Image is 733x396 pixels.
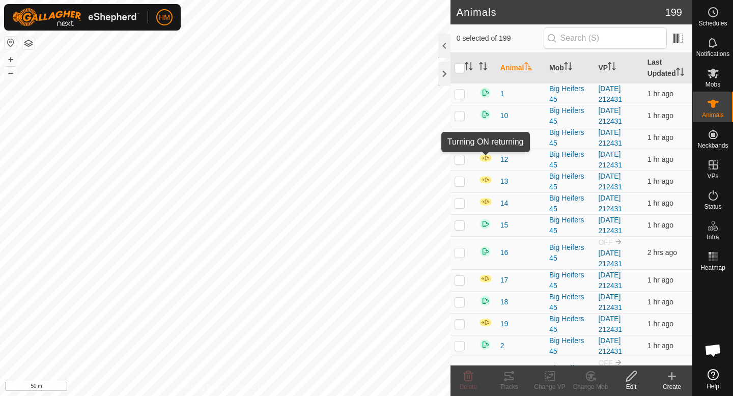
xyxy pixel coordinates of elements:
span: Delete [460,383,477,390]
span: Schedules [698,20,727,26]
span: 8 Oct 2025, 2:48 pm [647,320,673,328]
div: Big Heifers 45 [549,292,590,313]
span: 13 [500,176,509,187]
span: 18 [500,297,509,307]
span: 8 Oct 2025, 2:55 pm [647,276,673,284]
span: 17 [500,275,509,286]
button: Reset Map [5,37,17,49]
span: Heatmap [700,265,725,271]
a: [DATE] 212431 [598,172,622,191]
div: Big Heifers 45 [549,335,590,357]
p-sorticon: Activate to sort [608,64,616,72]
span: Mobs [706,81,720,88]
div: Big Heifers 45 [549,363,590,384]
span: 8 Oct 2025, 2:56 pm [647,298,673,306]
img: returning on [479,130,491,143]
span: Neckbands [697,143,728,149]
img: to [614,358,623,366]
span: 0 selected of 199 [457,33,544,44]
div: Edit [611,382,652,391]
span: 199 [665,5,682,20]
img: to [614,238,623,246]
p-sorticon: Activate to sort [524,64,532,72]
img: In Progress [479,318,492,327]
img: returning on [479,245,491,258]
span: 8 Oct 2025, 3:06 pm [647,342,673,350]
img: returning on [479,338,491,351]
a: [DATE] 212431 [598,150,622,169]
span: 8 Oct 2025, 3:02 pm [647,199,673,207]
img: Gallagher Logo [12,8,139,26]
span: 8 Oct 2025, 2:22 pm [647,177,673,185]
span: OFF [598,238,612,246]
div: Big Heifers 45 [549,270,590,291]
img: In Progress [479,197,492,206]
span: VPs [707,173,718,179]
div: Open chat [698,335,728,365]
span: 12 [500,154,509,165]
div: Big Heifers 45 [549,171,590,192]
span: Help [707,383,719,389]
p-sorticon: Activate to sort [676,69,684,77]
span: Infra [707,234,719,240]
span: 8 Oct 2025, 2:30 pm [647,155,673,163]
div: Big Heifers 45 [549,215,590,236]
button: Map Layers [22,37,35,49]
input: Search (S) [544,27,667,49]
th: Last Updated [643,53,692,83]
span: 2 [500,341,504,351]
div: Change Mob [570,382,611,391]
span: 15 [500,220,509,231]
button: + [5,53,17,66]
th: Animal [496,53,545,83]
a: Help [693,365,733,393]
img: returning on [479,295,491,307]
div: Big Heifers 45 [549,149,590,171]
div: Big Heifers 45 [549,242,590,264]
a: [DATE] 212431 [598,194,622,213]
a: Contact Us [235,383,265,392]
p-sorticon: Activate to sort [465,64,473,72]
img: returning on [479,87,491,99]
a: [DATE] 212431 [598,336,622,355]
span: 8 Oct 2025, 1:47 pm [647,248,677,257]
span: 19 [500,319,509,329]
p-sorticon: Activate to sort [564,64,572,72]
img: returning on [479,218,491,230]
a: [DATE] 212431 [598,249,622,268]
span: Notifications [696,51,729,57]
div: Create [652,382,692,391]
th: VP [594,53,643,83]
div: Tracks [489,382,529,391]
span: 8 Oct 2025, 2:49 pm [647,133,673,142]
a: Privacy Policy [185,383,223,392]
span: OFF [598,359,612,367]
span: Animals [702,112,724,118]
p-sorticon: Activate to sort [479,64,487,72]
h2: Animals [457,6,665,18]
img: In Progress [479,176,492,184]
span: Status [704,204,721,210]
span: 8 Oct 2025, 3:06 pm [647,221,673,229]
div: Big Heifers 45 [549,314,590,335]
div: Change VP [529,382,570,391]
th: Mob [545,53,594,83]
a: [DATE] 212431 [598,106,622,125]
div: Big Heifers 45 [549,127,590,149]
div: Big Heifers 45 [549,83,590,105]
button: – [5,67,17,79]
a: [DATE] 212431 [598,216,622,235]
a: [DATE] 212431 [598,293,622,312]
div: Big Heifers 45 [549,193,590,214]
span: 16 [500,247,509,258]
span: 11 [500,132,509,143]
img: In Progress [479,154,492,162]
span: 10 [500,110,509,121]
span: 8 Oct 2025, 2:56 pm [647,111,673,120]
img: returning on [479,108,491,121]
span: 14 [500,198,509,209]
span: HM [159,12,170,23]
div: Big Heifers 45 [549,105,590,127]
img: In Progress [479,274,492,283]
a: [DATE] 212431 [598,315,622,333]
